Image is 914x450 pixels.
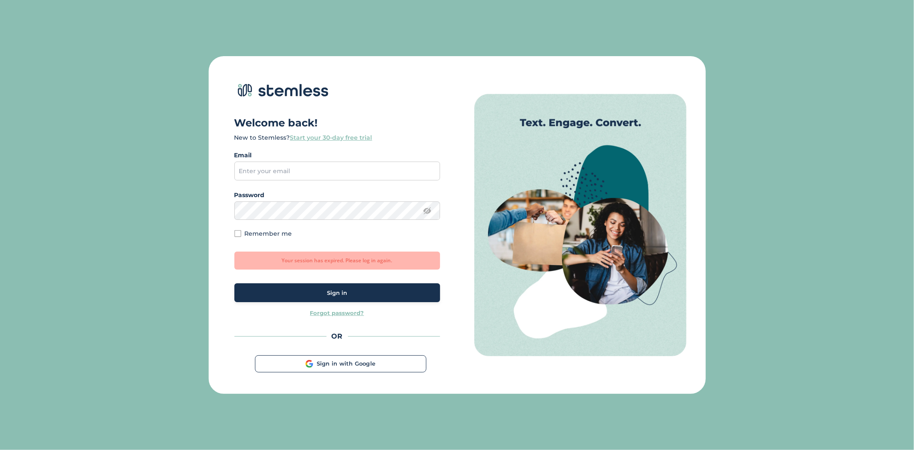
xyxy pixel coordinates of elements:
label: Email [234,151,440,160]
input: Enter your email [234,162,440,180]
h1: Welcome back! [234,116,440,130]
button: Sign in [234,283,440,302]
span: Sign in with Google [317,360,376,368]
span: Sign in [327,289,347,297]
label: New to Stemless? [234,134,372,141]
div: Sign in with Google [255,355,426,372]
div: Your session has expired. Please log in again. [234,252,440,270]
a: Start your 30-day free trial [290,134,372,141]
label: Password [234,191,440,200]
a: Forgot password? [310,309,364,318]
iframe: Chat Widget [871,409,914,450]
img: Auth image [474,94,686,357]
img: logo-dark-0685b13c.svg [234,78,329,103]
img: icon-eye-line-7bc03c5c.svg [423,207,432,215]
label: Remember me [245,231,292,237]
div: OR [234,331,440,342]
